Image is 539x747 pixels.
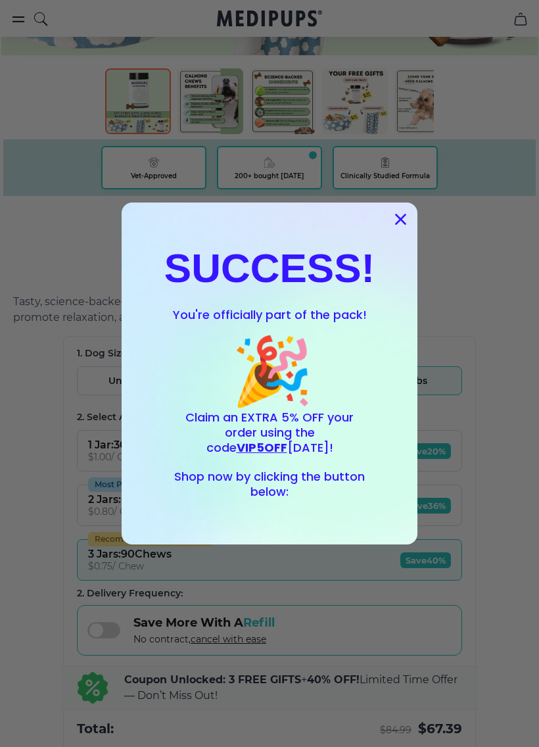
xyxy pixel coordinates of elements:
span: 🎉 [231,330,314,410]
strong: SUCCESS! [164,245,375,291]
span: Claim an EXTRA 5% OFF your order using the code [DATE]! [185,409,354,456]
span: Shop now by clicking the button below: [174,468,365,500]
span: VIP5OFF [237,439,287,456]
span: You're officially part of the pack! [173,306,367,323]
button: Close dialog [389,208,412,231]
